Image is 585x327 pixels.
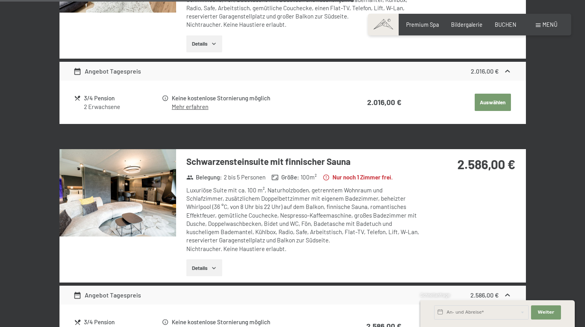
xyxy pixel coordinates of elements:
div: Angebot Tagespreis2.016,00 € [59,62,526,81]
strong: 2.586,00 € [470,291,499,299]
span: Schnellanfrage [420,292,450,297]
a: BUCHEN [495,21,516,28]
button: Auswählen [475,94,511,111]
div: Angebot Tagespreis2.586,00 € [59,286,526,305]
span: 100 m² [301,173,317,181]
strong: 2.016,00 € [367,98,401,107]
strong: 2.586,00 € [457,157,515,172]
div: 3/4 Pension [84,94,161,103]
div: Angebot Tagespreis [73,67,141,76]
button: Details [186,259,222,277]
button: Weiter [531,305,561,320]
div: Keine kostenlose Stornierung möglich [172,318,336,327]
span: Menü [542,21,557,28]
div: 2 Erwachsene [84,103,161,111]
button: Details [186,35,222,53]
div: Angebot Tagespreis [73,290,141,300]
div: Luxuriöse Suite mit ca. 100 m², Naturholzboden, getrenntem Wohnraum und Schlafzimmer, zusätzliche... [186,186,421,253]
div: Keine kostenlose Stornierung möglich [172,94,336,103]
a: Premium Spa [406,21,439,28]
span: 2 bis 5 Personen [224,173,266,181]
strong: Nur noch 1 Zimmer frei. [323,173,393,181]
a: Mehr erfahren [172,103,208,110]
img: mss_renderimg.php [59,149,176,236]
strong: Größe : [271,173,299,181]
div: 3/4 Pension [84,318,161,327]
a: Bildergalerie [451,21,483,28]
span: Weiter [538,309,554,316]
h3: Schwarzensteinsuite mit finnischer Sauna [186,155,421,168]
strong: Belegung : [186,173,222,181]
strong: 2.016,00 € [471,67,499,75]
